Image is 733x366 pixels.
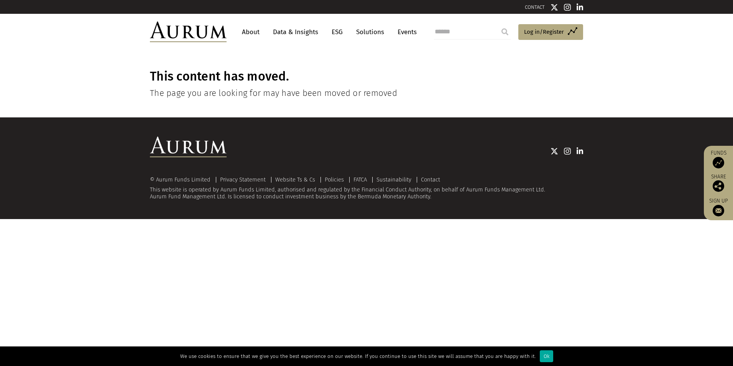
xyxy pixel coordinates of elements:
[713,180,724,192] img: Share this post
[524,27,564,36] span: Log in/Register
[708,150,729,168] a: Funds
[708,198,729,216] a: Sign up
[150,177,214,183] div: © Aurum Funds Limited
[421,176,440,183] a: Contact
[518,24,583,40] a: Log in/Register
[352,25,388,39] a: Solutions
[275,176,315,183] a: Website Ts & Cs
[325,176,344,183] a: Policies
[577,147,583,155] img: Linkedin icon
[708,174,729,192] div: Share
[564,147,571,155] img: Instagram icon
[150,176,583,200] div: This website is operated by Aurum Funds Limited, authorised and regulated by the Financial Conduc...
[269,25,322,39] a: Data & Insights
[577,3,583,11] img: Linkedin icon
[150,21,227,42] img: Aurum
[150,88,583,98] h4: The page you are looking for may have been moved or removed
[551,3,558,11] img: Twitter icon
[328,25,347,39] a: ESG
[376,176,411,183] a: Sustainability
[713,157,724,168] img: Access Funds
[394,25,417,39] a: Events
[220,176,266,183] a: Privacy Statement
[150,69,583,84] h1: This content has moved.
[713,205,724,216] img: Sign up to our newsletter
[238,25,263,39] a: About
[497,24,513,40] input: Submit
[353,176,367,183] a: FATCA
[525,4,545,10] a: CONTACT
[150,137,227,157] img: Aurum Logo
[564,3,571,11] img: Instagram icon
[551,147,558,155] img: Twitter icon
